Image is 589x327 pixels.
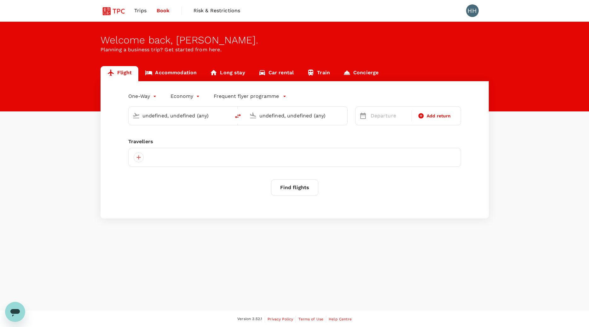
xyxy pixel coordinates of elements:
[128,91,158,101] div: One-Way
[343,115,344,116] button: Open
[268,317,293,321] span: Privacy Policy
[170,91,201,101] div: Economy
[142,111,217,121] input: Depart from
[337,66,385,81] a: Concierge
[203,66,251,81] a: Long stay
[226,115,227,116] button: Open
[259,111,334,121] input: Going to
[101,34,489,46] div: Welcome back , [PERSON_NAME] .
[101,46,489,54] p: Planning a business trip? Get started from here.
[193,7,240,14] span: Risk & Restrictions
[271,179,318,196] button: Find flights
[329,316,352,323] a: Help Centre
[329,317,352,321] span: Help Centre
[214,93,286,100] button: Frequent flyer programme
[5,302,25,322] iframe: Button to launch messaging window
[466,4,479,17] div: HH
[268,316,293,323] a: Privacy Policy
[230,109,245,124] button: delete
[101,4,130,18] img: Tsao Pao Chee Group Pte Ltd
[252,66,301,81] a: Car rental
[427,113,451,119] span: Add return
[101,66,139,81] a: Flight
[157,7,170,14] span: Book
[138,66,203,81] a: Accommodation
[237,316,262,322] span: Version 3.52.1
[298,316,323,323] a: Terms of Use
[214,93,279,100] p: Frequent flyer programme
[371,112,408,120] p: Departure
[134,7,147,14] span: Trips
[300,66,337,81] a: Train
[128,138,461,145] div: Travellers
[298,317,323,321] span: Terms of Use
